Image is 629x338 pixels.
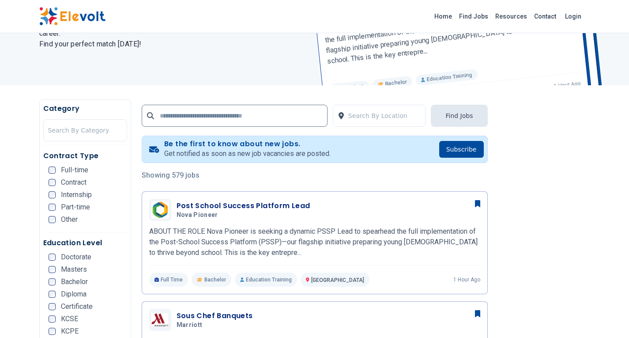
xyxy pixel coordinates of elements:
button: Subscribe [439,141,484,158]
h5: Category [43,103,127,114]
a: Resources [492,9,531,23]
a: Home [431,9,456,23]
p: Education Training [235,273,297,287]
span: [GEOGRAPHIC_DATA] [311,277,364,283]
a: Find Jobs [456,9,492,23]
input: Contract [49,179,56,186]
input: KCPE [49,328,56,335]
span: Masters [61,266,87,273]
input: Diploma [49,291,56,298]
input: Bachelor [49,278,56,285]
input: Masters [49,266,56,273]
span: Bachelor [61,278,88,285]
p: Get notified as soon as new job vacancies are posted. [164,148,331,159]
a: Contact [531,9,560,23]
p: 1 hour ago [453,276,480,283]
input: Other [49,216,56,223]
h2: Explore exciting roles with leading companies and take the next big step in your career. Find you... [39,18,304,49]
span: Full-time [61,167,88,174]
span: Nova Pioneer [177,211,218,219]
a: Login [560,8,587,25]
span: Doctorate [61,254,91,261]
span: Other [61,216,78,223]
input: KCSE [49,315,56,323]
p: ABOUT THE ROLE Nova Pioneer is seeking a dynamic PSSP Lead to spearhead the full implementation o... [149,226,480,258]
img: Elevolt [39,7,105,26]
button: Find Jobs [431,105,487,127]
span: KCPE [61,328,79,335]
h4: Be the first to know about new jobs. [164,140,331,148]
input: Full-time [49,167,56,174]
p: Full Time [149,273,188,287]
input: Certificate [49,303,56,310]
span: Certificate [61,303,93,310]
input: Internship [49,191,56,198]
img: Marriott [151,313,169,327]
span: Diploma [61,291,87,298]
input: Doctorate [49,254,56,261]
span: KCSE [61,315,78,323]
p: Showing 579 jobs [142,170,488,181]
a: Nova PioneerPost School Success Platform LeadNova PioneerABOUT THE ROLE Nova Pioneer is seeking a... [149,199,480,287]
h3: Post School Success Platform Lead [177,201,310,211]
h3: Sous Chef Banquets [177,311,253,321]
input: Part-time [49,204,56,211]
span: Internship [61,191,92,198]
img: Nova Pioneer [151,201,169,219]
span: Bachelor [204,276,226,283]
span: Marriott [177,321,203,329]
span: Contract [61,179,87,186]
span: Part-time [61,204,90,211]
iframe: Chat Widget [585,296,629,338]
h5: Contract Type [43,151,127,161]
h5: Education Level [43,238,127,248]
